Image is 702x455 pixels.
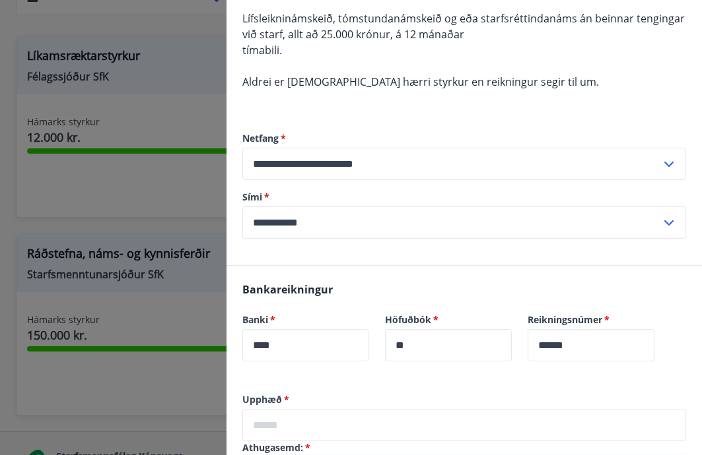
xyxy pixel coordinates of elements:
[242,132,686,145] label: Netfang
[385,313,512,326] label: Höfuðbók
[242,393,686,406] label: Upphæð
[528,313,654,326] label: Reikningsnúmer
[242,43,282,57] span: tímabili.
[242,313,369,326] label: Banki
[242,409,686,441] div: Upphæð
[242,441,686,454] label: Athugasemd:
[242,191,686,204] label: Sími
[242,11,685,42] span: Lífsleikninámskeið, tómstundanámskeið og eða starfsréttindanáms án beinnar tengingar við starf, a...
[242,282,333,297] span: Bankareikningur
[242,75,599,89] span: Aldrei er [DEMOGRAPHIC_DATA] hærri styrkur en reikningur segir til um.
